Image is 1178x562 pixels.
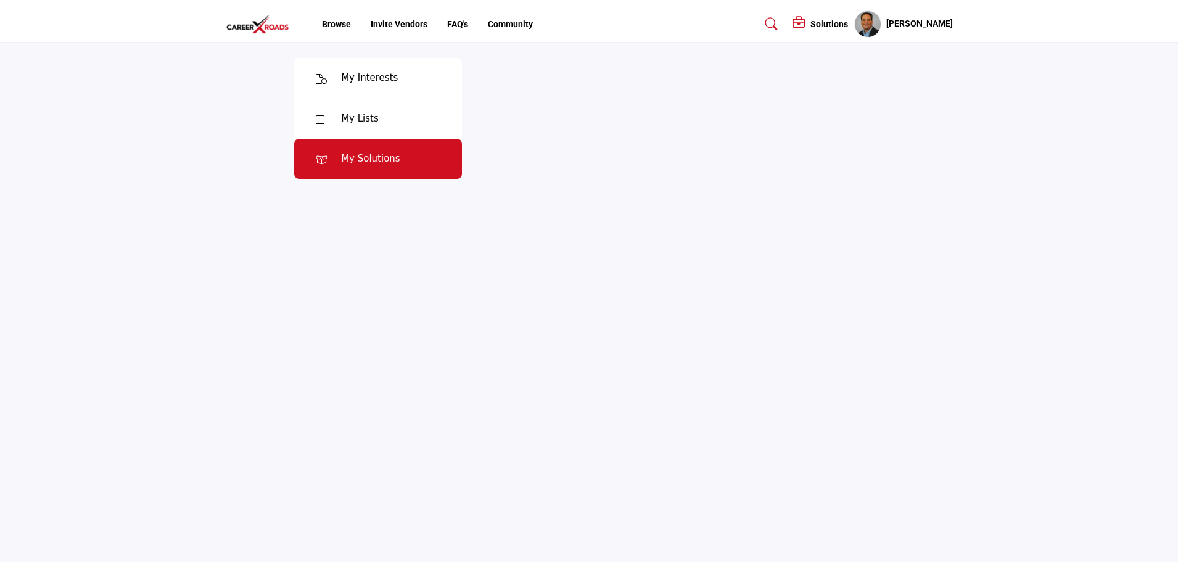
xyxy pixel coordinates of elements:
a: FAQ's [447,19,468,29]
h5: [PERSON_NAME] [886,18,953,30]
a: Search [753,14,786,34]
div: My Lists [341,112,379,126]
button: Show hide supplier dropdown [854,10,881,38]
a: Invite Vendors [371,19,427,29]
div: Solutions [793,17,848,31]
a: Browse [322,19,351,29]
a: Community [488,19,533,29]
img: site Logo [226,14,296,35]
div: My Solutions [341,152,400,166]
div: My Interests [341,71,398,85]
h5: Solutions [810,19,848,30]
